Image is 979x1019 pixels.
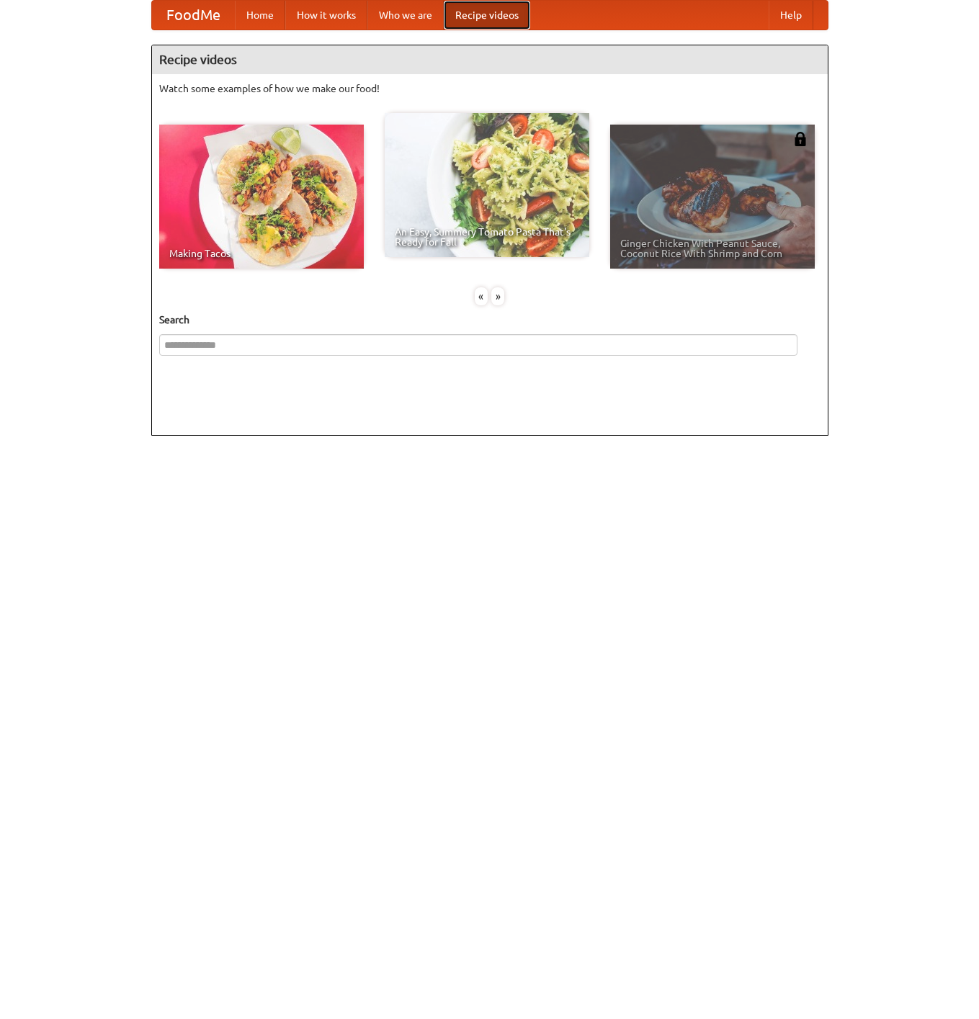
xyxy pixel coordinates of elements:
a: An Easy, Summery Tomato Pasta That's Ready for Fall [385,113,589,257]
div: » [491,287,504,305]
a: FoodMe [152,1,235,30]
a: How it works [285,1,367,30]
h4: Recipe videos [152,45,828,74]
a: Home [235,1,285,30]
p: Watch some examples of how we make our food! [159,81,821,96]
a: Making Tacos [159,125,364,269]
a: Help [769,1,813,30]
a: Who we are [367,1,444,30]
a: Recipe videos [444,1,530,30]
img: 483408.png [793,132,808,146]
div: « [475,287,488,305]
span: Making Tacos [169,248,354,259]
span: An Easy, Summery Tomato Pasta That's Ready for Fall [395,227,579,247]
h5: Search [159,313,821,327]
